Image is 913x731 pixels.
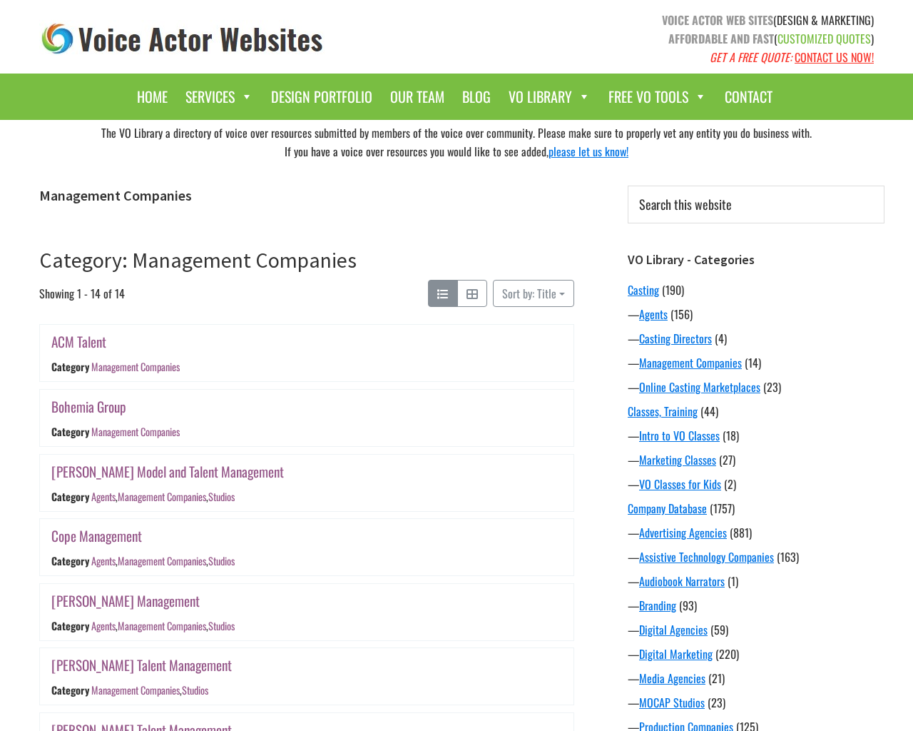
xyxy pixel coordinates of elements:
[628,694,884,711] div: —
[639,597,676,614] a: Branding
[91,683,180,698] a: Management Companies
[777,548,799,565] span: (163)
[628,186,884,223] input: Search this website
[730,524,752,541] span: (881)
[51,525,142,546] a: Cope Management
[383,81,452,113] a: Our Team
[708,694,725,711] span: (23)
[51,655,232,675] a: [PERSON_NAME] Talent Management
[662,281,684,298] span: (190)
[29,120,884,164] div: The VO Library a directory of voice over resources submitted by members of the voice over communi...
[728,573,738,590] span: (1)
[501,81,598,113] a: VO Library
[39,246,357,273] a: Category: Management Companies
[662,11,773,29] strong: VOICE ACTOR WEB SITES
[39,187,574,204] h1: Management Companies
[700,403,718,420] span: (44)
[710,621,728,638] span: (59)
[91,553,235,568] div: , ,
[118,618,206,633] a: Management Companies
[670,306,693,323] span: (156)
[668,30,774,47] strong: AFFORDABLE AND FAST
[715,645,739,662] span: (220)
[51,683,89,698] div: Category
[715,330,727,347] span: (4)
[639,354,742,371] a: Management Companies
[628,475,884,493] div: —
[51,461,284,482] a: [PERSON_NAME] Model and Talent Management
[723,427,739,444] span: (18)
[763,378,781,395] span: (23)
[639,694,705,711] a: MOCAP Studios
[51,424,89,439] div: Category
[601,81,714,113] a: Free VO Tools
[719,451,735,468] span: (27)
[710,500,735,517] span: (1757)
[51,331,106,352] a: ACM Talent
[91,618,116,633] a: Agents
[118,489,206,504] a: Management Companies
[91,360,180,375] a: Management Companies
[51,553,89,568] div: Category
[679,597,697,614] span: (93)
[639,573,725,590] a: Audiobook Narrators
[51,489,89,504] div: Category
[455,81,498,113] a: Blog
[39,20,326,58] img: voice_actor_websites_logo
[208,489,235,504] a: Studios
[130,81,175,113] a: Home
[467,11,874,66] p: (DESIGN & MARKETING) ( )
[639,451,716,468] a: Marketing Classes
[51,360,89,375] div: Category
[628,573,884,590] div: —
[628,597,884,614] div: —
[718,81,780,113] a: Contact
[51,590,200,611] a: [PERSON_NAME] Management
[493,280,574,307] button: Sort by: Title
[777,30,871,47] span: CUSTOMIZED QUOTES
[91,489,235,504] div: , ,
[708,670,725,687] span: (21)
[639,378,760,395] a: Online Casting Marketplaces
[628,330,884,347] div: —
[208,553,235,568] a: Studios
[182,683,208,698] a: Studios
[628,378,884,395] div: —
[91,489,116,504] a: Agents
[639,645,713,662] a: Digital Marketing
[639,524,727,541] a: Advertising Agencies
[118,553,206,568] a: Management Companies
[628,451,884,468] div: —
[639,306,668,323] a: Agents
[628,645,884,662] div: —
[639,670,705,687] a: Media Agencies
[91,618,235,633] div: , ,
[549,143,628,160] a: please let us know!
[91,683,208,698] div: ,
[710,49,792,66] em: GET A FREE QUOTE:
[628,427,884,444] div: —
[628,252,884,268] h3: VO Library - Categories
[208,618,235,633] a: Studios
[745,354,761,371] span: (14)
[628,354,884,371] div: —
[628,281,659,298] a: Casting
[639,427,720,444] a: Intro to VO Classes
[795,49,874,66] a: CONTACT US NOW!
[628,306,884,323] div: —
[639,475,721,493] a: VO Classes for Kids
[724,475,736,493] span: (2)
[51,618,89,633] div: Category
[628,548,884,565] div: —
[639,621,708,638] a: Digital Agencies
[264,81,379,113] a: Design Portfolio
[628,621,884,638] div: —
[639,330,712,347] a: Casting Directors
[39,280,125,307] span: Showing 1 - 14 of 14
[91,424,180,439] a: Management Companies
[51,396,126,417] a: Bohemia Group
[178,81,260,113] a: Services
[628,524,884,541] div: —
[628,670,884,687] div: —
[628,403,698,420] a: Classes, Training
